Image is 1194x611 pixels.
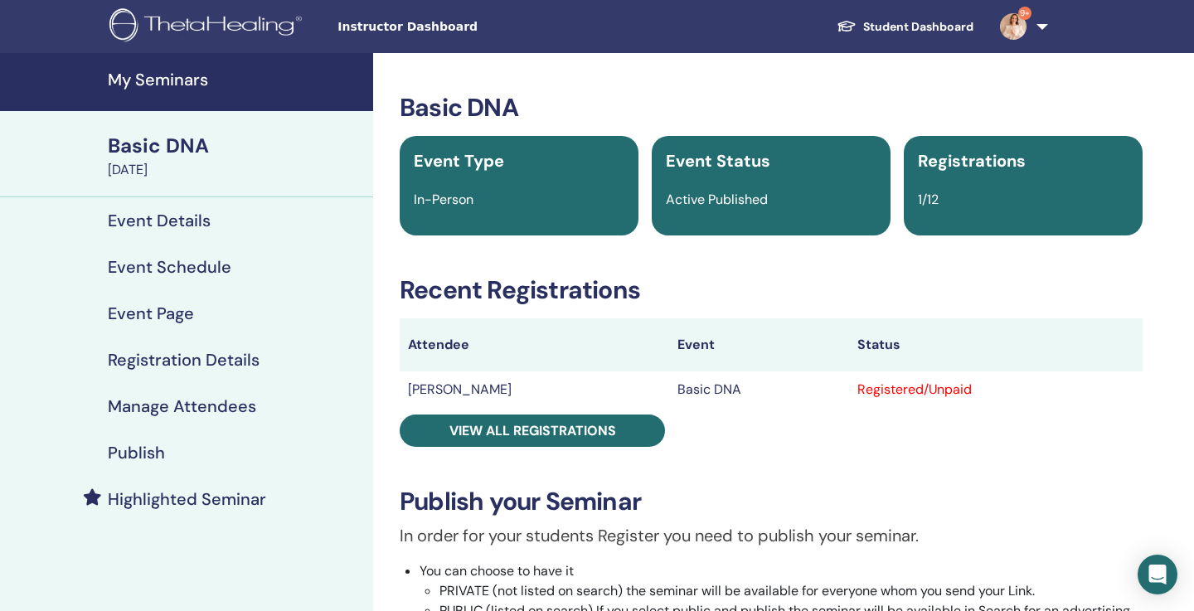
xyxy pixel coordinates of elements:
[414,150,504,172] span: Event Type
[666,191,768,208] span: Active Published
[449,422,616,439] span: View all registrations
[108,257,231,277] h4: Event Schedule
[109,8,308,46] img: logo.png
[108,211,211,230] h4: Event Details
[108,443,165,463] h4: Publish
[400,487,1143,516] h3: Publish your Seminar
[400,275,1143,305] h3: Recent Registrations
[108,132,363,160] div: Basic DNA
[108,70,363,90] h4: My Seminars
[837,19,857,33] img: graduation-cap-white.svg
[108,160,363,180] div: [DATE]
[669,371,849,408] td: Basic DNA
[823,12,987,42] a: Student Dashboard
[108,303,194,323] h4: Event Page
[98,132,373,180] a: Basic DNA[DATE]
[1018,7,1031,20] span: 9+
[918,150,1026,172] span: Registrations
[400,93,1143,123] h3: Basic DNA
[337,18,586,36] span: Instructor Dashboard
[1000,13,1027,40] img: default.jpg
[400,523,1143,548] p: In order for your students Register you need to publish your seminar.
[849,318,1143,371] th: Status
[857,380,1134,400] div: Registered/Unpaid
[400,415,665,447] a: View all registrations
[918,191,939,208] span: 1/12
[414,191,473,208] span: In-Person
[108,489,266,509] h4: Highlighted Seminar
[400,318,669,371] th: Attendee
[1138,555,1177,594] div: Open Intercom Messenger
[108,396,256,416] h4: Manage Attendees
[400,371,669,408] td: [PERSON_NAME]
[108,350,260,370] h4: Registration Details
[669,318,849,371] th: Event
[666,150,770,172] span: Event Status
[439,581,1143,601] li: PRIVATE (not listed on search) the seminar will be available for everyone whom you send your Link.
